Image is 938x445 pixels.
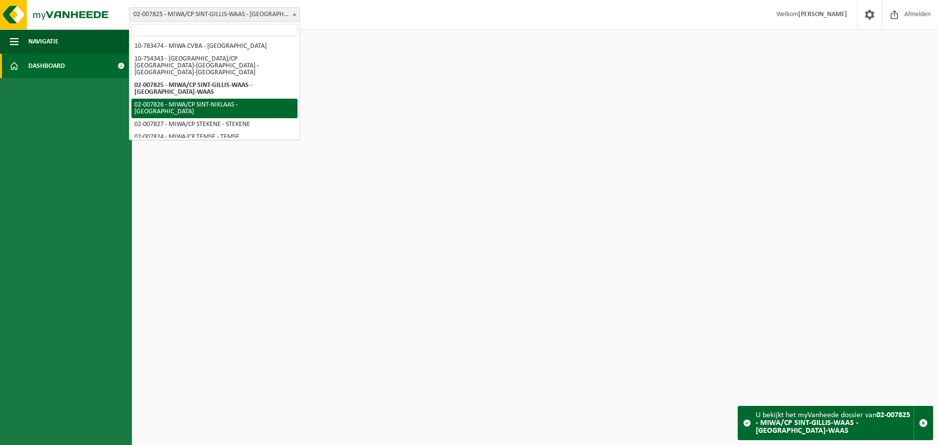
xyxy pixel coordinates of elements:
[129,8,299,21] span: 02-007825 - MIWA/CP SINT-GILLIS-WAAS - SINT-GILLIS-WAAS
[131,118,298,131] li: 02-007827 - MIWA/CP STEKENE - STEKENE
[131,79,298,99] li: 02-007825 - MIWA/CP SINT-GILLIS-WAAS - [GEOGRAPHIC_DATA]-WAAS
[28,29,59,54] span: Navigatie
[756,411,910,435] strong: 02-007825 - MIWA/CP SINT-GILLIS-WAAS - [GEOGRAPHIC_DATA]-WAAS
[131,40,298,53] li: 10-783474 - MIWA CVBA - [GEOGRAPHIC_DATA]
[756,406,914,440] div: U bekijkt het myVanheede dossier van
[798,11,847,18] strong: [PERSON_NAME]
[131,53,298,79] li: 10-754343 - [GEOGRAPHIC_DATA]/CP [GEOGRAPHIC_DATA]-[GEOGRAPHIC_DATA] - [GEOGRAPHIC_DATA]-[GEOGRAP...
[131,131,298,144] li: 02-007824 - MIWA/CP TEMSE - TEMSE
[131,99,298,118] li: 02-007826 - MIWA/CP SINT-NIKLAAS - [GEOGRAPHIC_DATA]
[28,54,65,78] span: Dashboard
[129,7,300,22] span: 02-007825 - MIWA/CP SINT-GILLIS-WAAS - SINT-GILLIS-WAAS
